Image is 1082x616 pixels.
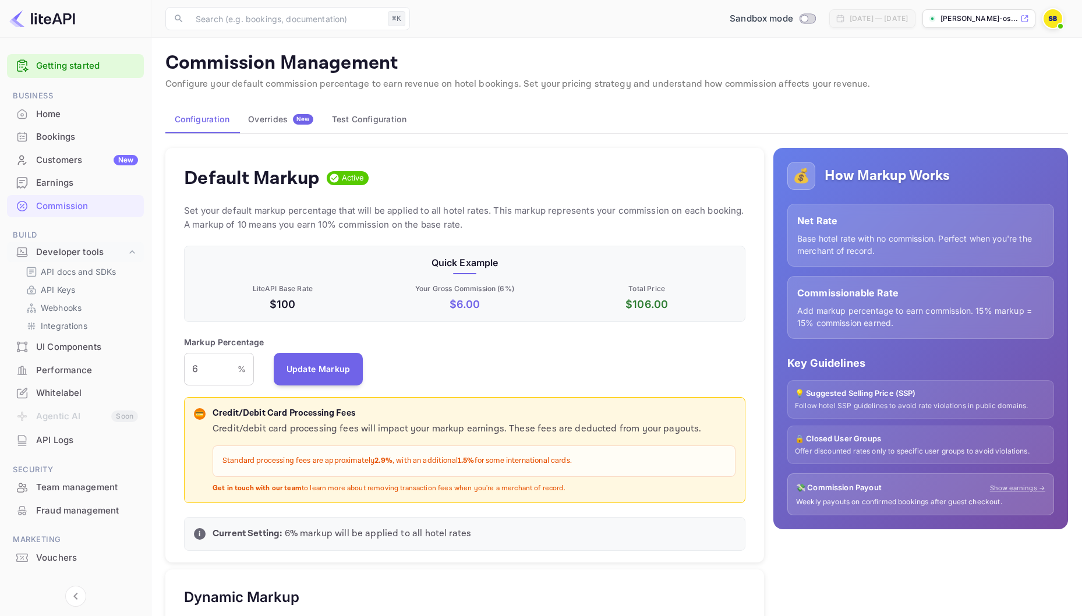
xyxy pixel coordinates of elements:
[36,481,138,494] div: Team management
[199,529,200,539] p: i
[248,114,313,125] div: Overrides
[293,115,313,123] span: New
[184,204,745,232] p: Set your default markup percentage that will be applied to all hotel rates. This markup represent...
[795,401,1046,411] p: Follow hotel SSP guidelines to avoid rate violations in public domains.
[458,456,475,466] strong: 1.5%
[184,353,238,385] input: 0
[7,476,144,498] a: Team management
[36,364,138,377] div: Performance
[796,482,882,494] p: 💸 Commission Payout
[26,302,135,314] a: Webhooks
[36,341,138,354] div: UI Components
[21,281,139,298] div: API Keys
[194,284,372,294] p: LiteAPI Base Rate
[9,9,75,28] img: LiteAPI logo
[725,12,820,26] div: Switch to Production mode
[7,429,144,451] a: API Logs
[7,547,144,568] a: Vouchers
[797,232,1044,257] p: Base hotel rate with no commission. Perfect when you're the merchant of record.
[376,284,554,294] p: Your Gross Commission ( 6 %)
[213,528,282,540] strong: Current Setting:
[7,359,144,382] div: Performance
[558,284,736,294] p: Total Price
[36,130,138,144] div: Bookings
[36,434,138,447] div: API Logs
[26,284,135,296] a: API Keys
[7,195,144,217] a: Commission
[213,484,302,493] strong: Get in touch with our team
[274,353,363,385] button: Update Markup
[7,533,144,546] span: Marketing
[36,59,138,73] a: Getting started
[7,500,144,522] div: Fraud management
[184,167,320,190] h4: Default Markup
[7,90,144,102] span: Business
[7,429,144,452] div: API Logs
[388,11,405,26] div: ⌘K
[797,286,1044,300] p: Commissionable Rate
[7,359,144,381] a: Performance
[21,299,139,316] div: Webhooks
[36,246,126,259] div: Developer tools
[374,456,393,466] strong: 2.9%
[7,382,144,405] div: Whitelabel
[825,167,950,185] h5: How Markup Works
[797,305,1044,329] p: Add markup percentage to earn commission. 15% markup = 15% commission earned.
[36,176,138,190] div: Earnings
[795,447,1046,456] p: Offer discounted rates only to specific user groups to avoid violations.
[7,172,144,193] a: Earnings
[194,296,372,312] p: $100
[194,256,736,270] p: Quick Example
[7,336,144,359] div: UI Components
[41,302,82,314] p: Webhooks
[850,13,908,24] div: [DATE] — [DATE]
[41,320,87,332] p: Integrations
[7,172,144,194] div: Earnings
[7,103,144,126] div: Home
[213,407,736,420] p: Credit/Debit Card Processing Fees
[7,149,144,172] div: CustomersNew
[26,320,135,332] a: Integrations
[787,355,1054,371] p: Key Guidelines
[7,336,144,357] a: UI Components
[165,105,239,133] button: Configuration
[36,108,138,121] div: Home
[238,363,246,375] p: %
[41,284,75,296] p: API Keys
[7,547,144,569] div: Vouchers
[36,200,138,213] div: Commission
[21,317,139,334] div: Integrations
[114,155,138,165] div: New
[7,126,144,147] a: Bookings
[940,13,1018,24] p: [PERSON_NAME]-os...
[7,195,144,218] div: Commission
[795,433,1046,445] p: 🔒 Closed User Groups
[7,229,144,242] span: Build
[797,214,1044,228] p: Net Rate
[21,263,139,280] div: API docs and SDKs
[7,476,144,499] div: Team management
[990,483,1045,493] a: Show earnings →
[41,265,116,278] p: API docs and SDKs
[7,103,144,125] a: Home
[184,588,299,607] h5: Dynamic Markup
[337,172,369,184] span: Active
[795,388,1046,399] p: 💡 Suggested Selling Price (SSP)
[323,105,416,133] button: Test Configuration
[184,336,264,348] p: Markup Percentage
[36,551,138,565] div: Vouchers
[7,149,144,171] a: CustomersNew
[793,165,810,186] p: 💰
[7,382,144,403] a: Whitelabel
[165,77,1068,91] p: Configure your default commission percentage to earn revenue on hotel bookings. Set your pricing ...
[796,497,1045,507] p: Weekly payouts on confirmed bookings after guest checkout.
[65,586,86,607] button: Collapse navigation
[189,7,383,30] input: Search (e.g. bookings, documentation)
[7,242,144,263] div: Developer tools
[213,527,736,541] p: 6 % markup will be applied to all hotel rates
[195,409,204,419] p: 💳
[36,154,138,167] div: Customers
[1044,9,1062,28] img: Simon Boyce-Maynard
[36,387,138,400] div: Whitelabel
[376,296,554,312] p: $ 6.00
